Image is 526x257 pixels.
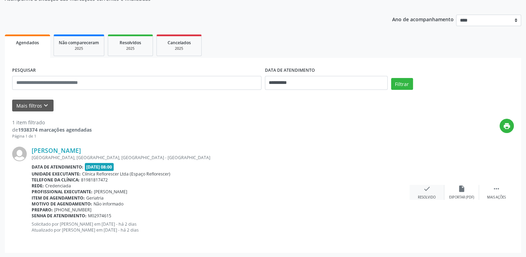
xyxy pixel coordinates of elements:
i:  [493,185,500,193]
div: Mais ações [487,195,506,200]
img: img [12,147,27,161]
i: insert_drive_file [458,185,466,193]
button: print [500,119,514,133]
i: check [423,185,431,193]
p: Ano de acompanhamento [392,15,454,23]
span: Geriatria [86,195,104,201]
b: Item de agendamento: [32,195,85,201]
strong: 1938374 marcações agendadas [18,126,92,133]
span: Agendados [16,40,39,46]
div: 1 item filtrado [12,119,92,126]
b: Preparo: [32,207,53,213]
b: Telefone da clínica: [32,177,80,183]
p: Solicitado por [PERSON_NAME] em [DATE] - há 2 dias Atualizado por [PERSON_NAME] em [DATE] - há 2 ... [32,221,410,233]
div: [GEOGRAPHIC_DATA], [GEOGRAPHIC_DATA], [GEOGRAPHIC_DATA] - [GEOGRAPHIC_DATA] [32,155,410,161]
b: Unidade executante: [32,171,81,177]
label: DATA DE ATENDIMENTO [265,65,315,76]
i: print [503,122,511,130]
span: 81981817472 [81,177,108,183]
i: keyboard_arrow_down [42,102,50,109]
a: [PERSON_NAME] [32,147,81,154]
b: Motivo de agendamento: [32,201,92,207]
div: 2025 [59,46,99,51]
span: Não compareceram [59,40,99,46]
span: Resolvidos [120,40,141,46]
b: Rede: [32,183,44,189]
span: Não informado [94,201,123,207]
span: [DATE] 08:00 [85,163,114,171]
span: [PERSON_NAME] [94,189,127,195]
div: Resolvido [418,195,436,200]
span: [PHONE_NUMBER] [54,207,91,213]
div: 2025 [113,46,148,51]
b: Data de atendimento: [32,164,83,170]
b: Profissional executante: [32,189,92,195]
div: Exportar (PDF) [449,195,474,200]
button: Mais filtroskeyboard_arrow_down [12,100,54,112]
button: Filtrar [391,78,413,90]
div: de [12,126,92,133]
span: Credenciada [45,183,71,189]
label: PESQUISAR [12,65,36,76]
div: Página 1 de 1 [12,133,92,139]
span: M02974615 [88,213,111,219]
div: 2025 [162,46,196,51]
span: Cancelados [168,40,191,46]
b: Senha de atendimento: [32,213,87,219]
span: Clínica Reflorescer Ltda (Espaço Reflorescer) [82,171,170,177]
